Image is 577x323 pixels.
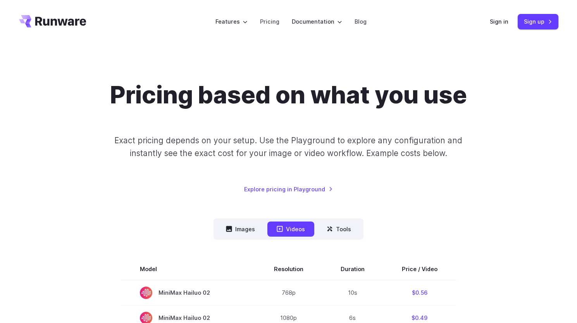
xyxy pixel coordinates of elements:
[215,17,248,26] label: Features
[255,280,322,306] td: 768p
[255,258,322,280] th: Resolution
[518,14,558,29] a: Sign up
[121,258,255,280] th: Model
[490,17,508,26] a: Sign in
[140,287,237,299] span: MiniMax Hailuo 02
[355,17,367,26] a: Blog
[383,280,456,306] td: $0.56
[19,15,86,27] a: Go to /
[317,222,360,237] button: Tools
[267,222,314,237] button: Videos
[110,81,467,109] h1: Pricing based on what you use
[322,258,383,280] th: Duration
[217,222,264,237] button: Images
[260,17,279,26] a: Pricing
[383,258,456,280] th: Price / Video
[244,185,333,194] a: Explore pricing in Playground
[292,17,342,26] label: Documentation
[322,280,383,306] td: 10s
[100,134,477,160] p: Exact pricing depends on your setup. Use the Playground to explore any configuration and instantl...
